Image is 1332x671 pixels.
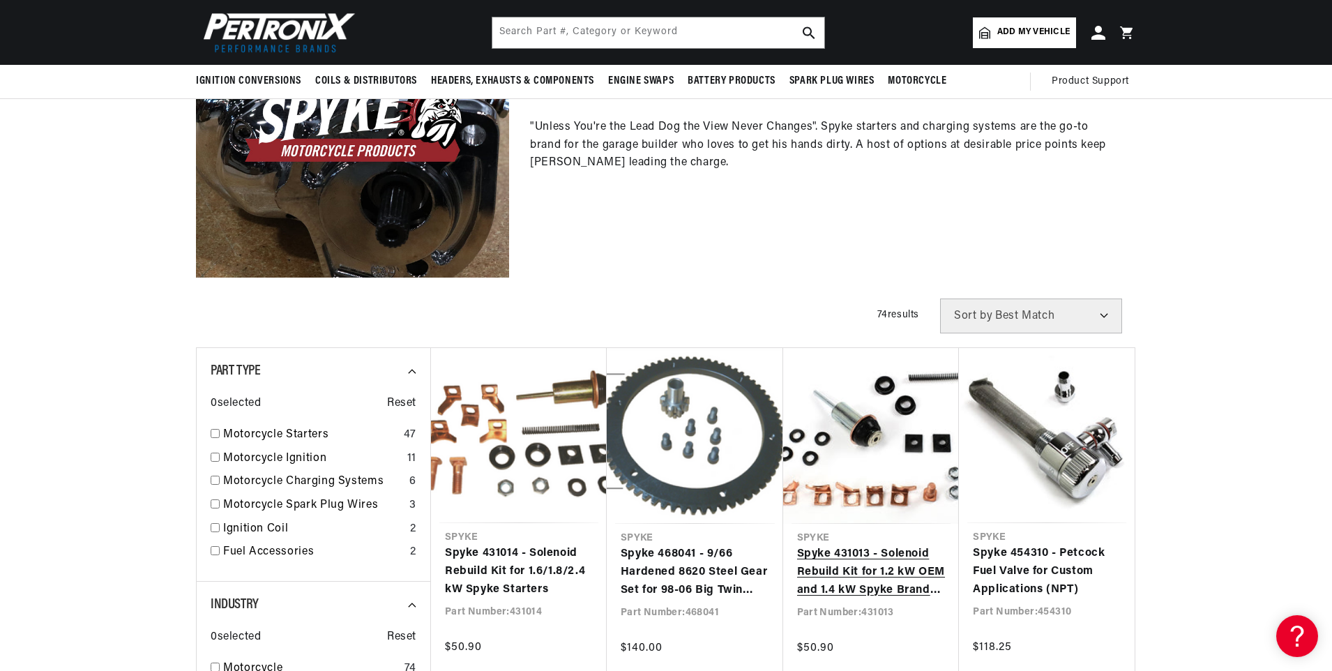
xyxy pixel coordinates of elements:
[1052,74,1129,89] span: Product Support
[789,74,875,89] span: Spark Plug Wires
[223,426,398,444] a: Motorcycle Starters
[223,543,404,561] a: Fuel Accessories
[315,74,417,89] span: Coils & Distributors
[387,628,416,647] span: Reset
[308,65,424,98] summary: Coils & Distributors
[530,69,622,102] h2: Spyke
[621,545,769,599] a: Spyke 468041 - 9/66 Hardened 8620 Steel Gear Set for 98-06 Big Twin Harley® Models (Except 2006 D...
[223,497,404,515] a: Motorcycle Spark Plug Wires
[407,450,416,468] div: 11
[973,545,1121,598] a: Spyke 454310 - Petcock Fuel Valve for Custom Applications (NPT)
[1052,65,1136,98] summary: Product Support
[601,65,681,98] summary: Engine Swaps
[387,395,416,413] span: Reset
[445,545,593,598] a: Spyke 431014 - Solenoid Rebuild Kit for 1.6/1.8/2.4 kW Spyke Starters
[409,497,416,515] div: 3
[681,65,782,98] summary: Battery Products
[196,74,301,89] span: Ignition Conversions
[954,310,992,322] span: Sort by
[431,74,594,89] span: Headers, Exhausts & Components
[211,598,259,612] span: Industry
[688,74,775,89] span: Battery Products
[211,628,261,647] span: 0 selected
[794,17,824,48] button: search button
[211,364,260,378] span: Part Type
[797,545,946,599] a: Spyke 431013 - Solenoid Rebuild Kit for 1.2 kW OEM and 1.4 kW Spyke Branded Starters
[409,473,416,491] div: 6
[997,26,1070,39] span: Add my vehicle
[782,65,881,98] summary: Spark Plug Wires
[223,473,404,491] a: Motorcycle Charging Systems
[410,520,416,538] div: 2
[223,520,404,538] a: Ignition Coil
[608,74,674,89] span: Engine Swaps
[940,299,1122,333] select: Sort by
[410,543,416,561] div: 2
[492,17,824,48] input: Search Part #, Category or Keyword
[223,450,402,468] a: Motorcycle Ignition
[196,8,356,56] img: Pertronix
[211,395,261,413] span: 0 selected
[196,65,308,98] summary: Ignition Conversions
[973,17,1076,48] a: Add my vehicle
[404,426,416,444] div: 47
[530,119,1115,172] p: "Unless You're the Lead Dog the View Never Changes". Spyke starters and charging systems are the ...
[888,74,946,89] span: Motorcycle
[424,65,601,98] summary: Headers, Exhausts & Components
[877,310,919,320] span: 74 results
[881,65,953,98] summary: Motorcycle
